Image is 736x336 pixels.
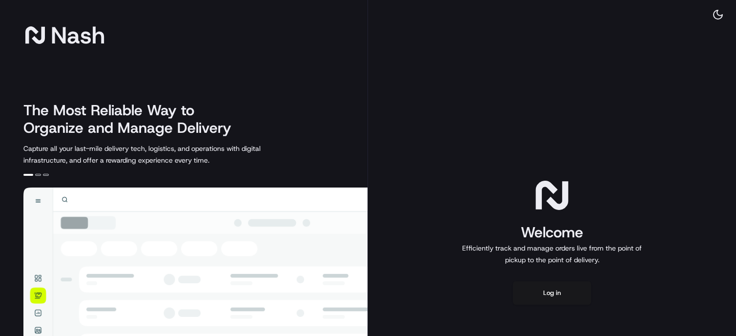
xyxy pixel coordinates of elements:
[23,143,305,166] p: Capture all your last-mile delivery tech, logistics, and operations with digital infrastructure, ...
[458,242,646,266] p: Efficiently track and manage orders live from the point of pickup to the point of delivery.
[458,223,646,242] h1: Welcome
[513,281,591,305] button: Log in
[51,25,105,45] span: Nash
[23,102,242,137] h2: The Most Reliable Way to Organize and Manage Delivery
